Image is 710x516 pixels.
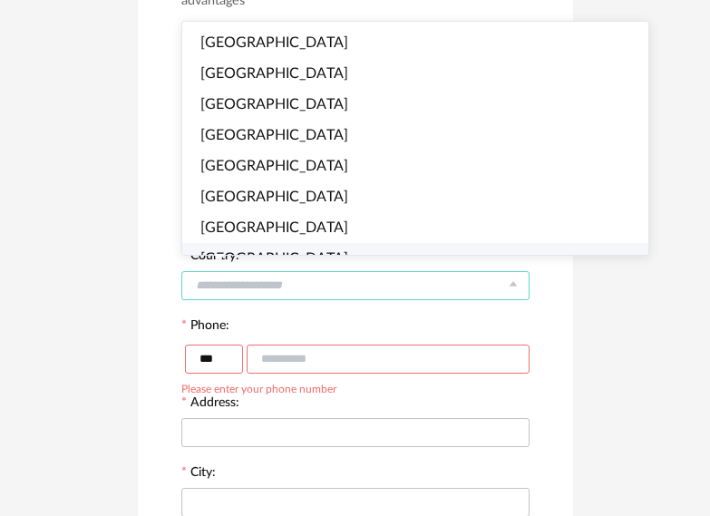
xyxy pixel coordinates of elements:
[200,35,348,50] span: [GEOGRAPHIC_DATA]
[200,128,348,142] span: [GEOGRAPHIC_DATA]
[200,220,348,235] span: [GEOGRAPHIC_DATA]
[181,319,229,336] label: Phone:
[200,159,348,173] span: [GEOGRAPHIC_DATA]
[200,97,348,112] span: [GEOGRAPHIC_DATA]
[181,380,336,394] div: Please enter your phone number
[200,190,348,204] span: [GEOGRAPHIC_DATA]
[181,466,216,482] label: City:
[181,396,239,413] label: Address:
[200,66,348,81] span: [GEOGRAPHIC_DATA]
[181,249,239,266] label: Country:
